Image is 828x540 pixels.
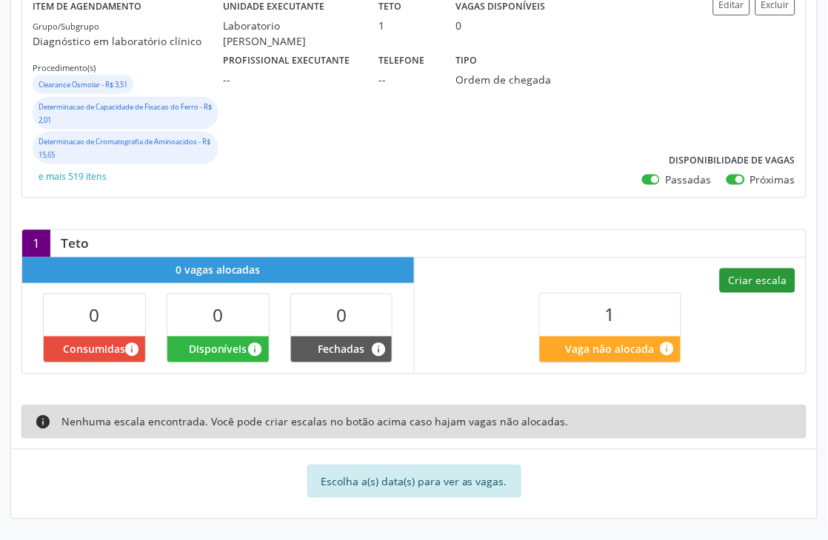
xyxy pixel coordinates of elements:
[670,149,795,172] label: Disponibilidade de vagas
[22,257,414,283] div: 0 vagas alocadas
[224,72,358,87] div: --
[605,303,615,327] span: 1
[39,80,127,90] small: Clearance Osmolar - R$ 3,51
[566,342,655,357] span: Vaga não alocada
[750,172,795,187] label: Próximas
[456,49,478,72] label: Tipo
[456,72,552,87] div: Ordem de chegada
[224,18,358,49] div: Laboratorio [PERSON_NAME]
[378,18,435,33] div: 1
[224,49,350,72] label: Profissional executante
[370,342,387,358] i: Vagas alocadas e sem marcações associadas que tiveram sua disponibilidade fechada
[22,230,50,257] div: 1
[33,21,99,32] small: Grupo/Subgrupo
[659,341,675,357] i: Quantidade de vagas restantes do teto de vagas
[39,102,212,125] small: Determinacao de Capacidade de Fixacao do Ferro - R$ 2,01
[50,235,99,252] div: Teto
[89,303,99,328] span: 0
[33,33,224,49] p: Diagnóstico em laboratório clínico
[36,414,52,431] i: info
[318,342,365,357] span: Fechadas
[378,49,424,72] label: Telefone
[336,303,347,328] span: 0
[307,465,521,498] div: Escolha a(s) data(s) para ver as vagas.
[247,342,264,358] i: Vagas alocadas e sem marcações associadas
[39,137,210,160] small: Determinacao de Cromatografia de Aminoacidos - R$ 15,65
[378,72,435,87] div: --
[21,405,807,439] div: Nenhuma escala encontrada. Você pode criar escalas no botão acima caso hajam vagas não alocadas.
[33,167,113,187] button: e mais 519 itens
[213,303,223,328] span: 0
[720,269,795,294] button: Criar escala
[63,342,125,357] span: Consumidas
[124,342,140,358] i: Vagas alocadas que possuem marcações associadas
[189,342,247,357] span: Disponíveis
[33,62,96,73] small: Procedimento(s)
[665,172,711,187] label: Passadas
[456,18,462,33] div: 0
